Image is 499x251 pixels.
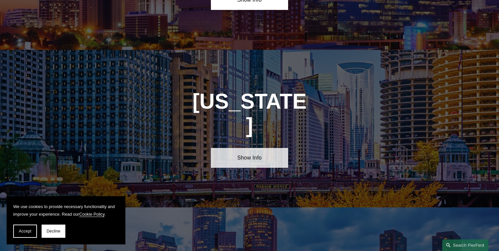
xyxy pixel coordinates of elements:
h1: [US_STATE] [192,90,307,138]
section: Cookie banner [7,196,125,244]
span: Decline [47,229,60,233]
a: Search this site [442,239,488,251]
button: Decline [42,225,65,238]
span: Accept [19,229,31,233]
a: Cookie Policy [79,212,105,217]
a: Show Info [211,148,288,168]
p: We use cookies to provide necessary functionality and improve your experience. Read our . [13,203,119,218]
button: Accept [13,225,37,238]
